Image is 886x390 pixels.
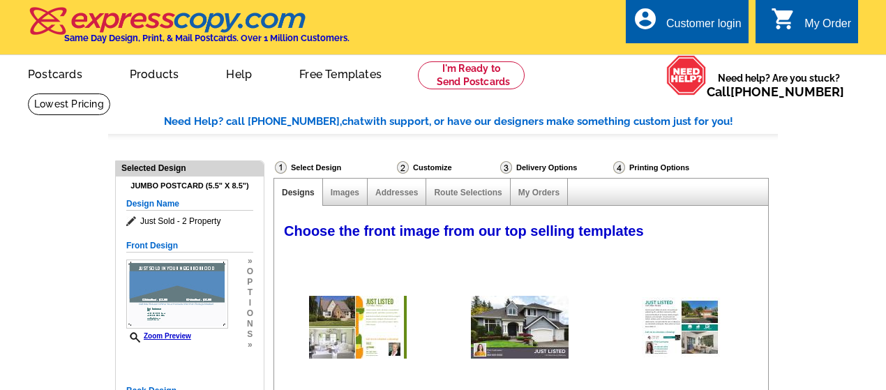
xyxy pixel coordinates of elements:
[126,197,253,211] h5: Design Name
[28,17,350,43] a: Same Day Design, Print, & Mail Postcards. Over 1 Million Customers.
[633,15,742,33] a: account_circle Customer login
[6,57,105,89] a: Postcards
[342,115,364,128] span: chat
[500,161,512,174] img: Delivery Options
[666,55,707,95] img: help
[126,260,228,329] img: frontsmallthumbnail.jpg
[282,188,315,197] a: Designs
[771,6,796,31] i: shopping_cart
[247,298,253,308] span: i
[375,188,418,197] a: Addresses
[707,84,844,99] span: Call
[613,161,625,174] img: Printing Options & Summary
[64,33,350,43] h4: Same Day Design, Print, & Mail Postcards. Over 1 Million Customers.
[633,6,658,31] i: account_circle
[247,267,253,277] span: o
[107,57,202,89] a: Products
[499,160,612,174] div: Delivery Options
[612,160,736,174] div: Printing Options
[309,296,407,359] img: Deco 2 Pic
[247,329,253,340] span: s
[126,239,253,253] h5: Front Design
[164,114,778,130] div: Need Help? call [PHONE_NUMBER], with support, or have our designers make something custom just fo...
[771,15,851,33] a: shopping_cart My Order
[126,332,191,340] a: Zoom Preview
[471,296,569,359] img: JL Simple
[518,188,560,197] a: My Orders
[396,160,499,178] div: Customize
[804,17,851,37] div: My Order
[434,188,502,197] a: Route Selections
[247,287,253,298] span: t
[397,161,409,174] img: Customize
[275,161,287,174] img: Select Design
[247,308,253,319] span: o
[247,340,253,350] span: »
[273,160,396,178] div: Select Design
[331,188,359,197] a: Images
[730,84,844,99] a: [PHONE_NUMBER]
[204,57,274,89] a: Help
[277,57,404,89] a: Free Templates
[126,181,253,190] h4: Jumbo Postcard (5.5" x 8.5")
[247,256,253,267] span: »
[247,319,253,329] span: n
[247,277,253,287] span: p
[666,17,742,37] div: Customer login
[126,214,253,228] span: Just Sold - 2 Property
[116,161,264,174] div: Selected Design
[284,223,644,239] span: Choose the front image from our top selling templates
[707,71,851,99] span: Need help? Are you stuck?
[642,297,721,357] img: Listed Two Photo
